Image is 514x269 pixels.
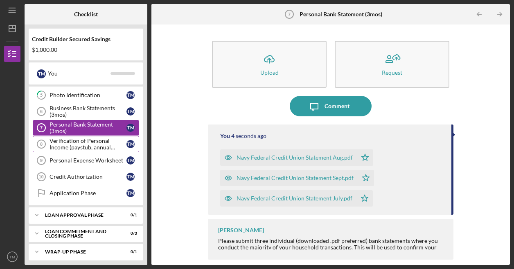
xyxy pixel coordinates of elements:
[218,227,264,233] div: [PERSON_NAME]
[48,67,110,80] div: You
[126,173,135,181] div: T M
[288,12,291,17] tspan: 7
[126,156,135,165] div: T M
[382,69,402,76] div: Request
[122,249,137,254] div: 0 / 1
[33,152,139,169] a: 9Personal Expense WorksheetTM
[40,142,43,147] tspan: 8
[237,175,354,181] div: Navy Federal Credit Union Statement Sept.pdf
[33,136,139,152] a: 8Verification of Personal Income (paystub, annual benefits letter, etc)TM
[4,249,20,265] button: TM
[40,125,43,130] tspan: 7
[40,109,43,114] tspan: 6
[33,103,139,120] a: 6Business Bank Statements (3mos)TM
[50,138,126,151] div: Verification of Personal Income (paystub, annual benefits letter, etc)
[50,190,126,196] div: Application Phase
[40,158,43,163] tspan: 9
[237,195,352,202] div: Navy Federal Credit Union Statement July.pdf
[335,41,449,88] button: Request
[9,255,15,259] text: TM
[50,157,126,164] div: Personal Expense Worksheet
[45,213,117,218] div: Loan Approval Phase
[33,87,139,103] a: 5Photo IdentificationTM
[290,96,372,116] button: Comment
[212,41,327,88] button: Upload
[50,105,126,118] div: Business Bank Statements (3mos)
[32,36,140,42] div: Credit Builder Secured Savings
[32,47,140,53] div: $1,000.00
[45,249,117,254] div: Wrap-Up Phase
[33,120,139,136] a: 7Personal Bank Statement (3mos)TM
[126,91,135,99] div: T M
[237,154,353,161] div: Navy Federal Credit Union Statement Aug.pdf
[38,174,43,179] tspan: 10
[218,238,445,257] div: Please submit three individual (downloaded .pdf preferred) bank statements where you conduct the ...
[126,124,135,132] div: T M
[50,173,126,180] div: Credit Authorization
[325,96,349,116] div: Comment
[300,11,382,18] b: Personal Bank Statement (3mos)
[126,189,135,197] div: T M
[231,133,266,139] time: 2025-09-19 03:05
[74,11,98,18] b: Checklist
[45,229,117,238] div: Loan Commitment and Closing Phase
[122,231,137,236] div: 0 / 3
[50,92,126,98] div: Photo Identification
[122,213,137,218] div: 0 / 1
[220,190,373,207] button: Navy Federal Credit Union Statement July.pdf
[220,149,373,166] button: Navy Federal Credit Union Statement Aug.pdf
[220,170,374,186] button: Navy Federal Credit Union Statement Sept.pdf
[37,69,46,78] div: T M
[40,93,43,98] tspan: 5
[220,133,230,139] div: You
[50,121,126,134] div: Personal Bank Statement (3mos)
[126,107,135,116] div: T M
[260,69,279,76] div: Upload
[33,169,139,185] a: 10Credit AuthorizationTM
[126,140,135,148] div: T M
[33,185,139,201] a: Application PhaseTM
